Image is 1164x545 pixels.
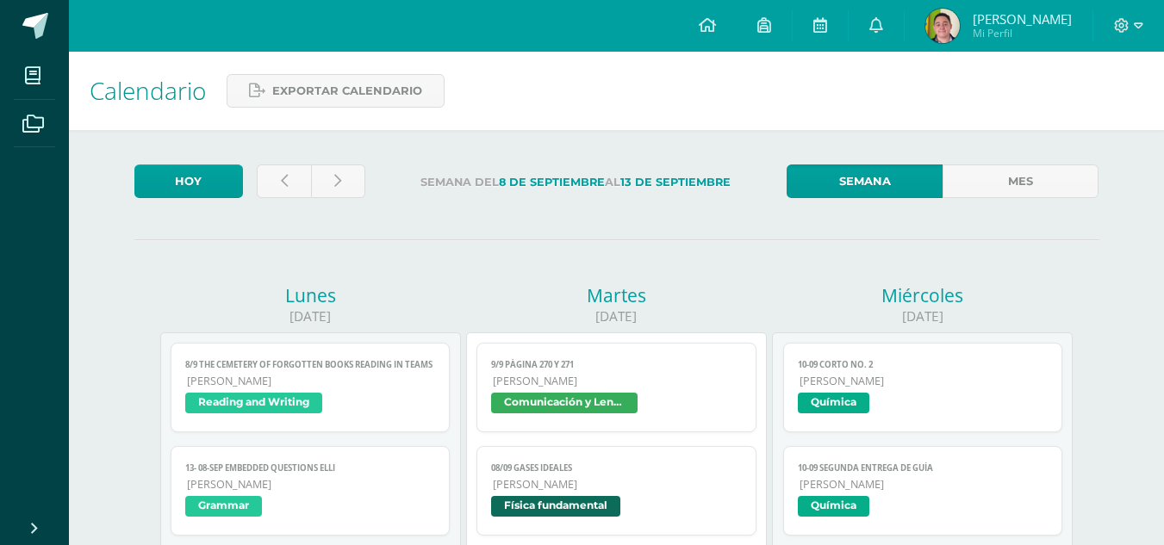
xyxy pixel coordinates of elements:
a: Hoy [134,164,243,198]
span: [PERSON_NAME] [800,477,1049,492]
a: Mes [943,164,1099,198]
span: 13- 08-sep Embedded questions ELLI [185,462,436,474]
a: Exportar calendario [227,74,445,108]
span: [PERSON_NAME] [187,477,436,492]
span: Física fundamental [491,496,620,517]
a: 10-09 CORTO No. 2[PERSON_NAME]Química [783,343,1063,432]
img: 2ac621d885da50cde50dcbe7d88617bc.png [925,9,960,43]
span: [PERSON_NAME] [800,374,1049,388]
div: Martes [466,283,767,307]
div: Lunes [160,283,461,307]
strong: 13 de Septiembre [620,176,731,189]
span: 9/9 Página 270 y 271 [491,359,742,370]
span: Calendario [90,74,206,107]
label: Semana del al [379,164,773,200]
span: [PERSON_NAME] [187,374,436,388]
span: Química [798,393,869,413]
span: 8/9 The Cemetery of Forgotten books reading in TEAMS [185,359,436,370]
span: [PERSON_NAME] [973,10,1072,28]
span: [PERSON_NAME] [493,374,742,388]
span: Grammar [185,496,262,517]
a: 13- 08-sep Embedded questions ELLI[PERSON_NAME]Grammar [171,446,451,536]
span: [PERSON_NAME] [493,477,742,492]
span: Química [798,496,869,517]
a: 08/09 Gases Ideales[PERSON_NAME]Física fundamental [476,446,756,536]
strong: 8 de Septiembre [499,176,605,189]
div: Miércoles [772,283,1073,307]
a: 10-09 SEGUNDA ENTREGA DE GUÍA[PERSON_NAME]Química [783,446,1063,536]
span: 10-09 SEGUNDA ENTREGA DE GUÍA [798,462,1049,474]
div: [DATE] [466,307,767,325]
a: 9/9 Página 270 y 271[PERSON_NAME]Comunicación y Lenguaje [476,343,756,432]
span: Mi Perfil [973,26,1072,40]
span: 10-09 CORTO No. 2 [798,359,1049,370]
div: [DATE] [160,307,461,325]
a: 8/9 The Cemetery of Forgotten books reading in TEAMS[PERSON_NAME]Reading and Writing [171,343,451,432]
a: Semana [787,164,943,198]
span: Exportar calendario [272,75,422,107]
span: 08/09 Gases Ideales [491,462,742,474]
div: [DATE] [772,307,1073,325]
span: Reading and Writing [185,393,322,413]
span: Comunicación y Lenguaje [491,393,638,413]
